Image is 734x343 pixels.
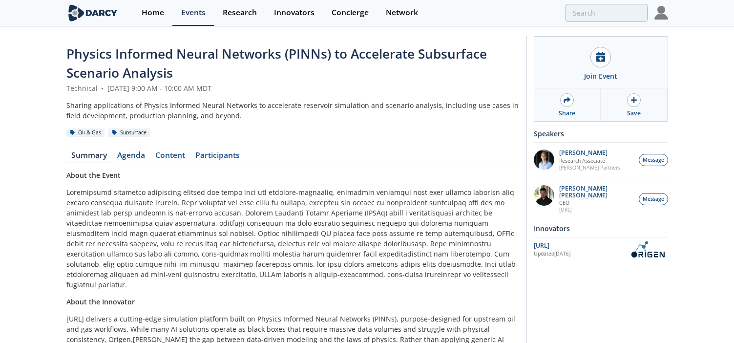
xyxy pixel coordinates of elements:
[654,6,668,20] img: Profile
[534,241,668,258] a: [URL] Updated[DATE] OriGen.AI
[150,151,190,163] a: Content
[693,304,724,333] iframe: chat widget
[559,109,575,118] div: Share
[639,193,668,205] button: Message
[639,154,668,166] button: Message
[66,100,520,121] div: Sharing applications of Physics Informed Neural Networks to accelerate reservoir simulation and s...
[534,250,627,258] div: Updated [DATE]
[66,187,520,290] p: Loremipsumd sitametco adipiscing elitsed doe tempo inci utl etdolore-magnaaliq, enimadmin veniamq...
[181,9,206,17] div: Events
[559,150,620,156] p: [PERSON_NAME]
[559,157,620,164] p: Research Associate
[534,125,668,142] div: Speakers
[66,171,121,180] strong: About the Event
[66,297,135,306] strong: About the Innovator
[142,9,164,17] div: Home
[559,164,620,171] p: [PERSON_NAME] Partners
[559,199,633,206] p: CEO
[559,206,633,213] p: [URL]
[332,9,369,17] div: Concierge
[534,150,554,170] img: 1EXUV5ipS3aUf9wnAL7U
[584,71,617,81] div: Join Event
[66,45,487,82] span: Physics Informed Neural Networks (PINNs) to Accelerate Subsurface Scenario Analysis
[100,84,105,93] span: •
[627,109,641,118] div: Save
[534,241,627,250] div: [URL]
[566,4,648,22] input: Advanced Search
[386,9,418,17] div: Network
[108,129,150,137] div: Subsurface
[66,4,120,21] img: logo-wide.svg
[112,151,150,163] a: Agenda
[66,83,520,93] div: Technical [DATE] 9:00 AM - 10:00 AM MDT
[534,220,668,237] div: Innovators
[627,241,668,258] img: OriGen.AI
[534,185,554,206] img: 20112e9a-1f67-404a-878c-a26f1c79f5da
[66,129,105,137] div: Oil & Gas
[190,151,245,163] a: Participants
[643,195,664,203] span: Message
[223,9,257,17] div: Research
[559,185,633,199] p: [PERSON_NAME] [PERSON_NAME]
[66,151,112,163] a: Summary
[643,156,664,164] span: Message
[274,9,315,17] div: Innovators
